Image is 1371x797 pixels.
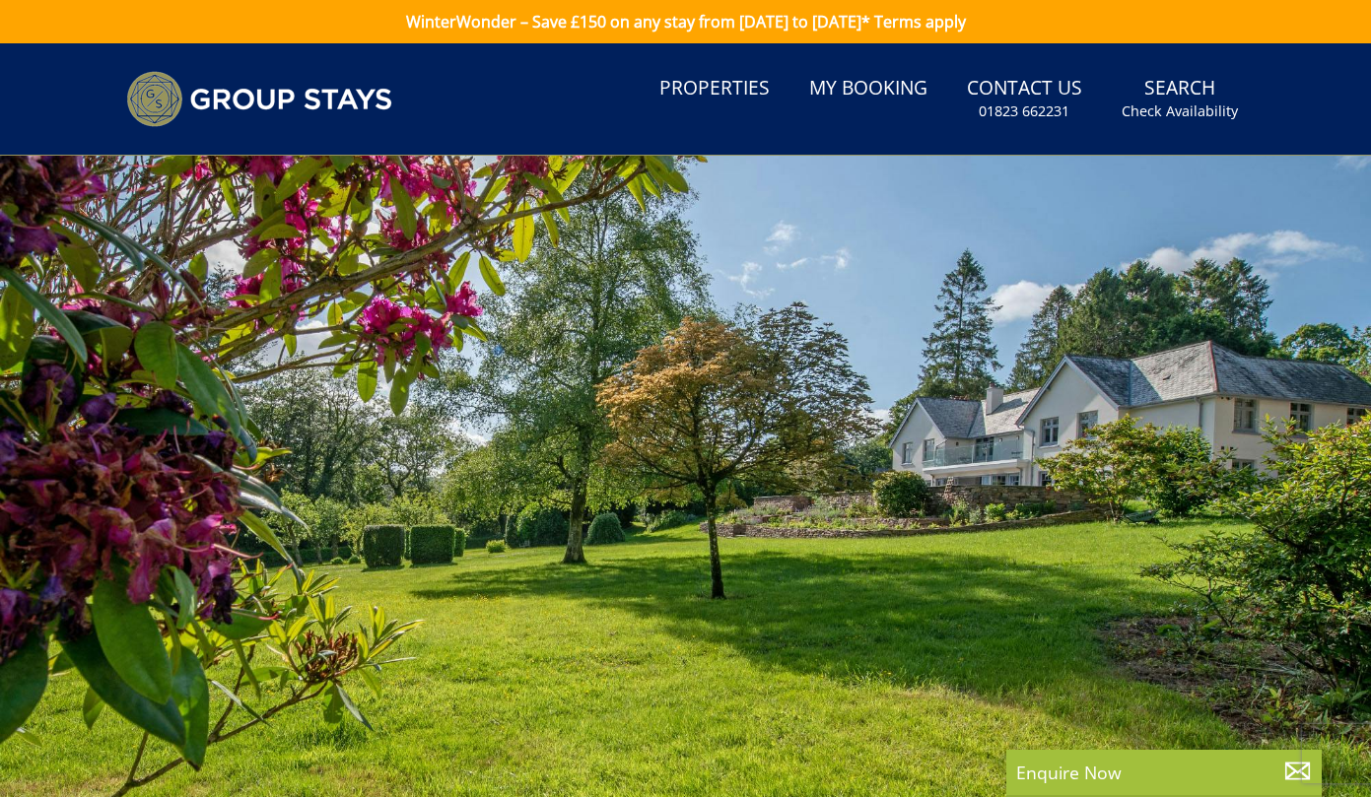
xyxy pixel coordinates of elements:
[1016,760,1312,785] p: Enquire Now
[1114,67,1246,131] a: SearchCheck Availability
[651,67,778,111] a: Properties
[126,71,392,127] img: Group Stays
[801,67,935,111] a: My Booking
[979,101,1069,121] small: 01823 662231
[1122,101,1238,121] small: Check Availability
[959,67,1090,131] a: Contact Us01823 662231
